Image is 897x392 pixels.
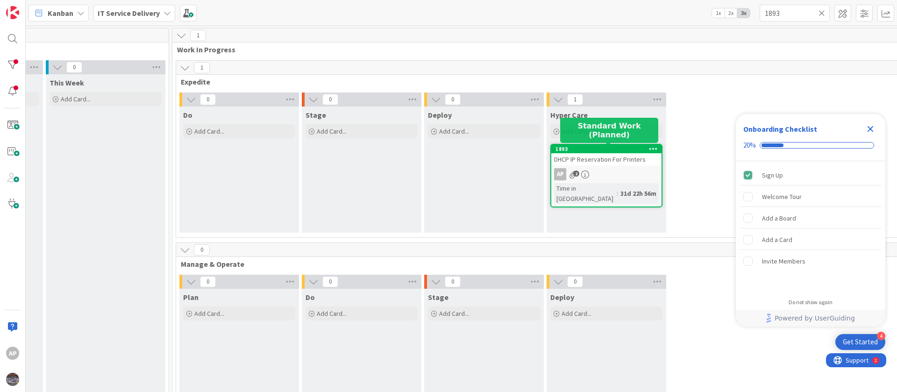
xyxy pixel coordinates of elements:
[445,94,461,105] span: 0
[183,292,199,302] span: Plan
[617,188,618,199] span: :
[551,145,662,153] div: 1893
[835,334,885,350] div: Open Get Started checklist, remaining modules: 4
[200,94,216,105] span: 0
[564,121,655,139] h5: Standard Work (Planned)
[550,110,588,120] span: Hyper Care
[439,127,469,135] span: Add Card...
[445,276,461,287] span: 0
[567,276,583,287] span: 0
[306,292,315,302] span: Do
[618,188,659,199] div: 31d 22h 56m
[743,123,817,135] div: Onboarding Checklist
[740,165,882,185] div: Sign Up is complete.
[554,155,646,164] span: DHCP IP Reservation For Printers
[740,186,882,207] div: Welcome Tour is incomplete.
[740,310,881,327] a: Powered by UserGuiding
[743,141,756,150] div: 20%
[562,309,591,318] span: Add Card...
[439,309,469,318] span: Add Card...
[48,7,73,19] span: Kanban
[6,6,19,19] img: Visit kanbanzone.com
[737,8,750,18] span: 3x
[554,168,566,180] div: AP
[736,310,885,327] div: Footer
[183,110,192,120] span: Do
[317,309,347,318] span: Add Card...
[6,373,19,386] img: avatar
[725,8,737,18] span: 2x
[306,110,326,120] span: Stage
[554,183,617,204] div: Time in [GEOGRAPHIC_DATA]
[743,141,878,150] div: Checklist progress: 20%
[66,62,82,73] span: 0
[200,276,216,287] span: 0
[428,292,448,302] span: Stage
[98,8,160,18] b: IT Service Delivery
[775,313,855,324] span: Powered by UserGuiding
[762,191,802,202] div: Welcome Tour
[50,78,84,87] span: This Week
[555,146,662,152] div: 1893
[550,292,574,302] span: Deploy
[762,170,783,181] div: Sign Up
[712,8,725,18] span: 1x
[573,171,579,177] span: 2
[194,309,224,318] span: Add Card...
[877,332,885,340] div: 4
[762,234,792,245] div: Add a Card
[317,127,347,135] span: Add Card...
[190,30,206,41] span: 1
[322,94,338,105] span: 0
[740,208,882,228] div: Add a Board is incomplete.
[551,168,662,180] div: AP
[194,62,210,73] span: 1
[428,110,452,120] span: Deploy
[322,276,338,287] span: 0
[760,5,830,21] input: Quick Filter...
[61,95,91,103] span: Add Card...
[194,127,224,135] span: Add Card...
[762,213,796,224] div: Add a Board
[762,256,805,267] div: Invite Members
[740,229,882,250] div: Add a Card is incomplete.
[863,121,878,136] div: Close Checklist
[551,145,662,165] div: 1893DHCP IP Reservation For Printers
[49,4,51,11] div: 2
[736,114,885,327] div: Checklist Container
[843,337,878,347] div: Get Started
[789,299,833,306] div: Do not show again
[740,251,882,271] div: Invite Members is incomplete.
[20,1,43,13] span: Support
[194,244,210,256] span: 0
[736,161,885,292] div: Checklist items
[567,94,583,105] span: 1
[6,347,19,360] div: AP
